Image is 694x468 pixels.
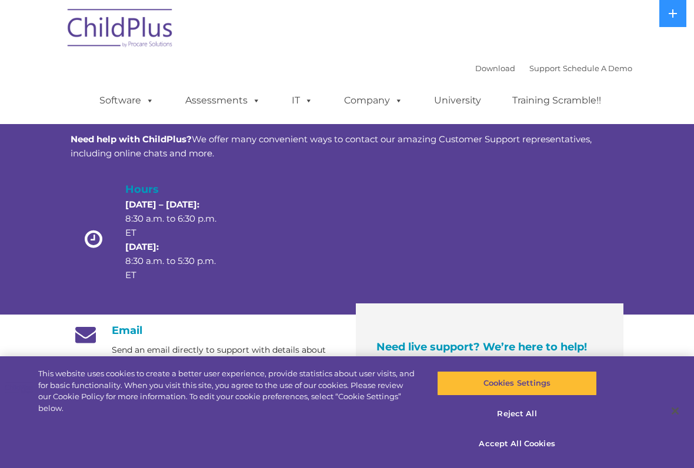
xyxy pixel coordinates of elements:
p: Send an email directly to support with details about the concern or issue you are experiencing. [112,343,338,372]
a: Software [88,89,166,112]
strong: [DATE] – [DATE]: [125,199,199,210]
a: Support [529,63,560,73]
a: Training Scramble!! [501,89,613,112]
a: Download [475,63,515,73]
a: Schedule A Demo [563,63,632,73]
span: We offer many convenient ways to contact our amazing Customer Support representatives, including ... [71,133,592,159]
a: Company [332,89,415,112]
strong: [DATE]: [125,241,159,252]
a: Assessments [174,89,272,112]
h4: Hours [125,181,218,198]
button: Close [662,398,688,424]
img: ChildPlus by Procare Solutions [62,1,179,59]
a: University [422,89,493,112]
div: This website uses cookies to create a better user experience, provide statistics about user visit... [38,368,416,414]
strong: Need help with ChildPlus? [71,133,192,145]
button: Cookies Settings [437,371,596,396]
font: | [475,63,632,73]
h4: Email [71,324,338,337]
p: Through our secure support tool, we’ll connect to your computer and solve your issues for you! To... [376,355,603,440]
span: Need live support? We’re here to help! [376,340,587,353]
button: Reject All [437,402,596,426]
p: 8:30 a.m. to 6:30 p.m. ET 8:30 a.m. to 5:30 p.m. ET [125,198,218,282]
a: IT [280,89,325,112]
button: Accept All Cookies [437,432,596,456]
